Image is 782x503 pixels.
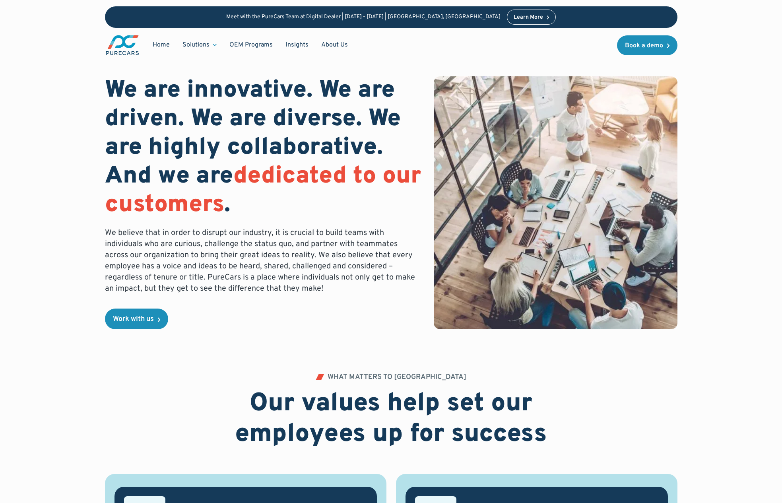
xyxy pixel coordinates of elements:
[188,389,595,450] h2: Our values help set our employees up for success
[279,37,315,52] a: Insights
[617,35,677,55] a: Book a demo
[226,14,501,21] p: Meet with the PureCars Team at Digital Dealer | [DATE] - [DATE] | [GEOGRAPHIC_DATA], [GEOGRAPHIC_...
[507,10,556,25] a: Learn More
[315,37,354,52] a: About Us
[625,43,663,49] div: Book a demo
[105,34,140,56] a: main
[113,316,154,323] div: Work with us
[223,37,279,52] a: OEM Programs
[105,34,140,56] img: purecars logo
[328,374,466,381] div: WHAT MATTERS TO [GEOGRAPHIC_DATA]
[176,37,223,52] div: Solutions
[146,37,176,52] a: Home
[434,76,677,329] img: bird eye view of a team working together
[105,227,421,294] p: We believe that in order to disrupt our industry, it is crucial to build teams with individuals w...
[105,161,421,220] span: dedicated to our customers
[105,76,421,219] h1: We are innovative. We are driven. We are diverse. We are highly collaborative. And we are .
[105,309,168,329] a: Work with us
[182,41,210,49] div: Solutions
[514,15,543,20] div: Learn More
